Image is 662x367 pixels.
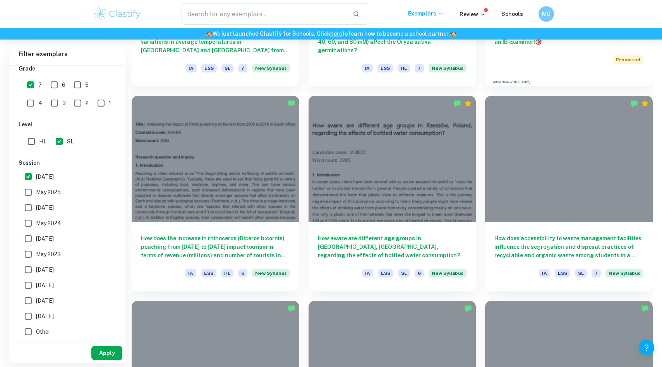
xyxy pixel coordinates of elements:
[641,100,649,107] div: Premium
[221,269,233,277] span: HL
[252,269,290,282] div: Starting from the May 2026 session, the ESS IA requirements have changed. We created this exempla...
[141,234,290,260] h6: How does the increase in rhinoceros (Diceros bicornis) poaching from [DATE] to [DATE] impact tour...
[377,64,393,72] span: ESS
[132,96,299,291] a: How does the increase in rhinoceros (Diceros bicornis) poaching from [DATE] to [DATE] impact tour...
[592,269,601,277] span: 7
[36,296,54,305] span: [DATE]
[91,346,122,360] button: Apply
[398,64,410,72] span: HL
[201,269,216,277] span: ESS
[252,269,290,277] span: New Syllabus
[36,172,54,181] span: [DATE]
[330,31,342,37] a: here
[19,120,116,129] h6: Level
[378,269,393,277] span: ESS
[450,31,456,37] span: 🏫
[429,269,466,282] div: Starting from the May 2026 session, the ESS IA requirements have changed. We created this exempla...
[539,269,550,277] span: IA
[9,43,125,65] h6: Filter exemplars
[639,340,654,355] button: Help and Feedback
[36,312,54,320] span: [DATE]
[485,96,653,291] a: How does accessibility to waste management facilities influence the segregation and disposal prac...
[36,188,61,196] span: May 2025
[415,64,424,72] span: 7
[362,64,373,72] span: IA
[85,81,89,89] span: 5
[555,269,570,277] span: ESS
[453,100,461,107] img: Marked
[93,6,142,22] img: Clastify logo
[141,29,290,55] h6: To what extent do CO2 emissions contribute to the variations in average temperatures in [GEOGRAPH...
[252,64,290,77] div: Starting from the May 2026 session, the ESS IA requirements have changed. We created this exempla...
[109,99,111,107] span: 1
[539,6,554,22] button: MC
[36,250,61,258] span: May 2023
[36,281,54,289] span: [DATE]
[238,64,247,72] span: 7
[493,79,530,85] a: Advertise with Clastify
[460,10,486,19] p: Review
[429,269,466,277] span: New Syllabus
[201,64,217,72] span: ESS
[318,234,467,260] h6: How aware are different age groups in [GEOGRAPHIC_DATA], [GEOGRAPHIC_DATA], regarding the effects...
[221,64,233,72] span: SL
[19,64,116,73] h6: Grade
[36,219,61,227] span: May 2024
[62,81,65,89] span: 6
[288,100,295,107] img: Marked
[398,269,410,277] span: SL
[182,3,346,25] input: Search for any exemplars...
[86,99,89,107] span: 2
[2,29,660,38] h6: We just launched Clastify for Schools. Click to learn how to become a school partner.
[542,10,551,18] h6: MC
[318,29,467,55] h6: To what extent do diPerent NaCl concentrations (0, 20, 40, 60, and 80 mM) aPect the Oryza sativa ...
[575,269,587,277] span: SL
[535,39,542,45] span: 🎯
[309,96,476,291] a: How aware are different age groups in [GEOGRAPHIC_DATA], [GEOGRAPHIC_DATA], regarding the effects...
[605,269,643,282] div: Starting from the May 2026 session, the ESS IA requirements have changed. We created this exempla...
[67,137,74,146] span: SL
[36,234,54,243] span: [DATE]
[206,31,213,37] span: 🏫
[362,269,373,277] span: IA
[641,305,649,312] img: Marked
[429,64,466,72] span: New Syllabus
[464,100,472,107] div: Premium
[185,269,196,277] span: IA
[185,64,197,72] span: IA
[238,269,247,277] span: 6
[630,100,638,107] img: Marked
[605,269,643,277] span: New Syllabus
[36,265,54,274] span: [DATE]
[501,11,523,17] a: Schools
[494,234,643,260] h6: How does accessibility to waste management facilities influence the segregation and disposal prac...
[38,99,42,107] span: 4
[62,99,66,107] span: 3
[464,305,472,312] img: Marked
[19,159,116,167] h6: Session
[38,81,42,89] span: 7
[36,203,54,212] span: [DATE]
[288,305,295,312] img: Marked
[415,269,424,277] span: 6
[613,55,643,64] span: Promoted
[252,64,290,72] span: New Syllabus
[39,137,46,146] span: HL
[429,64,466,77] div: Starting from the May 2026 session, the ESS IA requirements have changed. We created this exempla...
[408,9,444,18] p: Exemplars
[36,327,50,336] span: Other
